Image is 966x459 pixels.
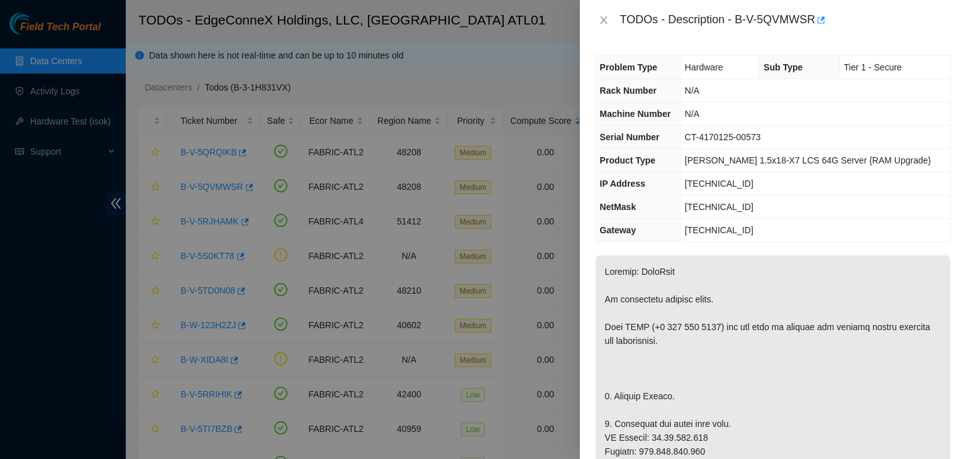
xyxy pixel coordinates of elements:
[685,202,753,212] span: [TECHNICAL_ID]
[844,62,902,72] span: Tier 1 - Secure
[685,86,699,96] span: N/A
[685,155,931,165] span: [PERSON_NAME] 1.5x18-X7 LCS 64G Server {RAM Upgrade}
[685,179,753,189] span: [TECHNICAL_ID]
[600,62,658,72] span: Problem Type
[595,14,613,26] button: Close
[600,155,655,165] span: Product Type
[600,179,645,189] span: IP Address
[620,10,951,30] div: TODOs - Description - B-V-5QVMWSR
[600,132,660,142] span: Serial Number
[600,202,636,212] span: NetMask
[763,62,802,72] span: Sub Type
[685,109,699,119] span: N/A
[685,62,723,72] span: Hardware
[685,225,753,235] span: [TECHNICAL_ID]
[600,109,671,119] span: Machine Number
[685,132,761,142] span: CT-4170125-00573
[600,225,636,235] span: Gateway
[599,15,609,25] span: close
[600,86,657,96] span: Rack Number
